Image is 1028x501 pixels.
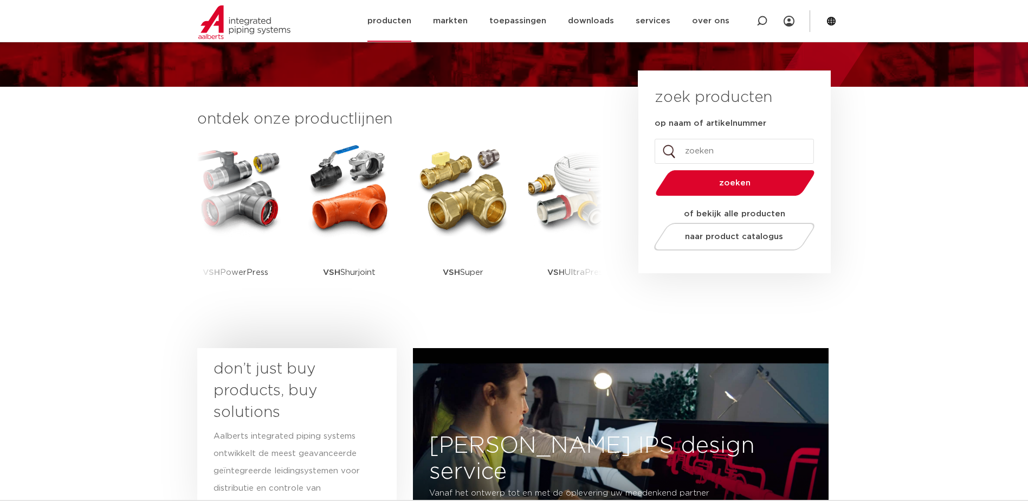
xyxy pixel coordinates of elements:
[684,210,785,218] strong: of bekijk alle producten
[655,118,766,129] label: op naam of artikelnummer
[323,239,376,306] p: Shurjoint
[443,239,483,306] p: Super
[655,87,772,108] h3: zoek producten
[547,239,606,306] p: UltraPress
[415,141,512,306] a: VSHSuper
[413,433,829,485] h3: [PERSON_NAME] IPS design service
[651,169,819,197] button: zoeken
[528,141,626,306] a: VSHUltraPress
[651,223,817,251] a: naar product catalogus
[784,9,794,33] div: my IPS
[683,179,787,187] span: zoeken
[301,141,398,306] a: VSHShurjoint
[323,268,340,277] strong: VSH
[443,268,460,277] strong: VSH
[547,268,565,277] strong: VSH
[187,141,285,306] a: VSHPowerPress
[655,139,814,164] input: zoeken
[203,268,220,277] strong: VSH
[197,108,602,130] h3: ontdek onze productlijnen
[685,233,783,241] span: naar product catalogus
[203,239,268,306] p: PowerPress
[214,358,361,423] h3: don’t just buy products, buy solutions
